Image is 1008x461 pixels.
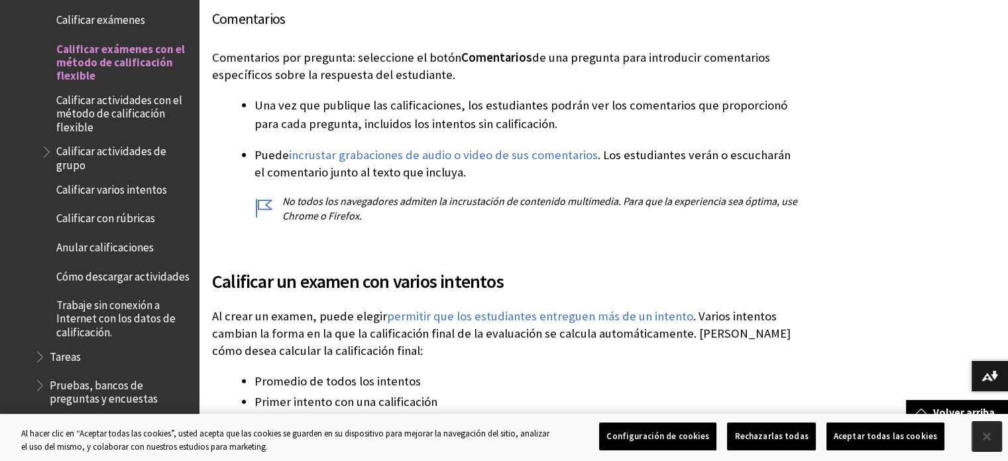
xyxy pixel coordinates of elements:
span: Calificar varios intentos [56,178,167,196]
span: Trabaje sin conexión a Internet con los datos de calificación. [56,295,190,339]
button: Configuración de cookies [599,423,716,450]
p: Comentarios por pregunta: seleccione el botón de una pregunta para introducir comentarios específ... [212,49,799,84]
span: Calificar exámenes con el método de calificación flexible [56,38,190,82]
div: Al hacer clic en “Aceptar todas las cookies”, usted acepta que las cookies se guarden en su dispo... [21,427,555,453]
li: Primer intento con una calificación [254,393,799,411]
li: Intento con la calificación más alta [254,413,799,432]
span: Calificar actividades con el método de calificación flexible [56,89,190,133]
span: Pruebas, bancos de preguntas y encuestas [50,374,190,405]
button: Rechazarlas todas [727,423,815,450]
button: Cerrar [972,422,1001,451]
a: Volver arriba [906,400,1008,425]
span: Comentarios [461,50,532,65]
a: incrustar grabaciones de audio o video de sus comentarios [289,147,598,163]
h2: Calificar un examen con varios intentos [212,251,799,295]
h4: Comentarios [212,8,799,30]
span: Anular calificaciones [56,236,154,254]
span: Cómo descargar actividades [56,265,190,283]
button: Aceptar todas las cookies [826,423,944,450]
p: No todos los navegadores admiten la incrustación de contenido multimedia. Para que la experiencia... [254,194,799,224]
span: Calificar con rúbricas [56,208,155,226]
span: Calificar exámenes [56,9,145,27]
p: Puede . Los estudiantes verán o escucharán el comentario junto al texto que incluya. [254,147,799,181]
span: Tareas [50,346,81,363]
span: Attendance (Asistencia) [50,413,164,430]
p: Al crear un examen, puede elegir . Varios intentos cambian la forma en la que la calificación fin... [212,308,799,360]
a: permitir que los estudiantes entreguen más de un intento [387,308,693,324]
span: Calificar actividades de grupo [56,141,190,172]
li: Promedio de todos los intentos [254,372,799,391]
li: Una vez que publique las calificaciones, los estudiantes podrán ver los comentarios que proporcio... [254,96,799,133]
